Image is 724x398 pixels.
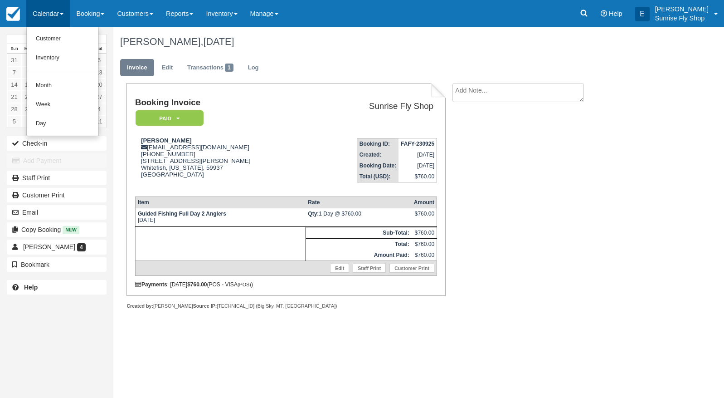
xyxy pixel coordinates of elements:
[21,91,35,103] a: 22
[7,188,107,202] a: Customer Print
[126,303,445,310] div: [PERSON_NAME] [TECHNICAL_ID] (Big Sky, MT, [GEOGRAPHIC_DATA])
[241,59,266,77] a: Log
[7,171,107,185] a: Staff Print
[92,54,106,66] a: 6
[27,76,98,95] a: Month
[225,64,233,72] span: 1
[412,197,437,208] th: Amount
[21,44,35,54] th: Mon
[398,171,437,182] td: $760.00
[135,281,167,288] strong: Payments
[412,227,437,238] td: $760.00
[308,211,319,217] strong: Qty
[63,226,79,234] span: New
[7,257,107,272] button: Bookmark
[7,153,107,168] button: Add Payment
[601,10,607,17] i: Help
[92,44,106,54] th: Sat
[136,110,204,126] em: Paid
[7,103,21,115] a: 28
[306,227,411,238] th: Sub-Total:
[655,5,709,14] p: [PERSON_NAME]
[135,208,306,226] td: [DATE]
[357,171,398,182] th: Total (USD):
[193,303,217,309] strong: Source IP:
[306,250,411,261] th: Amount Paid:
[635,7,650,21] div: E
[357,138,398,150] th: Booking ID:
[21,79,35,91] a: 15
[135,137,313,189] div: [EMAIL_ADDRESS][DOMAIN_NAME] [PHONE_NUMBER] [STREET_ADDRESS][PERSON_NAME] Whitefish, [US_STATE], ...
[77,243,86,251] span: 4
[306,208,411,226] td: 1 Day @ $760.00
[187,281,207,288] strong: $760.00
[7,66,21,79] a: 7
[7,136,107,151] button: Check-in
[238,282,251,287] small: (POS)
[126,303,153,309] strong: Created by:
[7,54,21,66] a: 31
[92,115,106,128] a: 11
[27,114,98,133] a: Day
[92,91,106,103] a: 27
[21,66,35,79] a: 8
[21,103,35,115] a: 29
[306,238,411,250] th: Total:
[203,36,234,47] span: [DATE]
[401,141,434,147] strong: FAFY-230925
[135,98,313,108] h1: Booking Invoice
[7,222,107,237] button: Copy Booking New
[180,59,240,77] a: Transactions1
[412,238,437,250] td: $760.00
[330,264,349,273] a: Edit
[7,240,107,254] a: [PERSON_NAME] 4
[92,66,106,79] a: 13
[138,211,226,217] strong: Guided Fishing Full Day 2 Anglers
[414,211,434,224] div: $760.00
[7,280,107,295] a: Help
[135,110,200,127] a: Paid
[135,197,306,208] th: Item
[23,243,75,251] span: [PERSON_NAME]
[141,137,192,144] strong: [PERSON_NAME]
[398,160,437,171] td: [DATE]
[27,49,98,68] a: Inventory
[7,79,21,91] a: 14
[120,59,154,77] a: Invoice
[609,10,622,17] span: Help
[92,103,106,115] a: 4
[27,95,98,114] a: Week
[306,197,411,208] th: Rate
[155,59,180,77] a: Edit
[357,149,398,160] th: Created:
[398,149,437,160] td: [DATE]
[21,115,35,128] a: 6
[6,7,20,21] img: checkfront-main-nav-mini-logo.png
[27,29,98,49] a: Customer
[7,115,21,128] a: 5
[7,91,21,103] a: 21
[389,264,434,273] a: Customer Print
[26,27,99,136] ul: Calendar
[135,281,437,288] div: : [DATE] (POS - VISA )
[24,284,38,291] b: Help
[357,160,398,171] th: Booking Date:
[120,36,650,47] h1: [PERSON_NAME],
[7,205,107,220] button: Email
[353,264,386,273] a: Staff Print
[412,250,437,261] td: $760.00
[21,54,35,66] a: 1
[655,14,709,23] p: Sunrise Fly Shop
[92,79,106,91] a: 20
[7,44,21,54] th: Sun
[316,102,433,111] h2: Sunrise Fly Shop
